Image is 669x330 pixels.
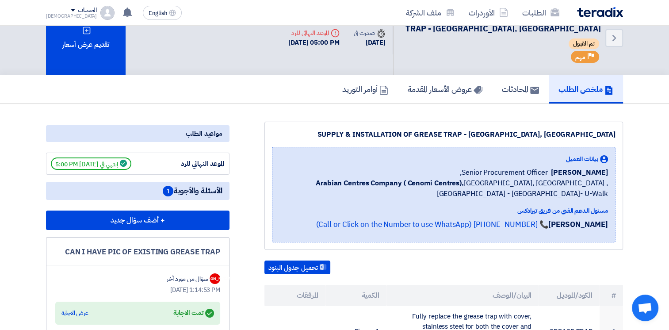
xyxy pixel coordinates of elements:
[316,219,548,230] a: 📞 [PHONE_NUMBER] (Call or Click on the Number to use WhatsApp)
[264,285,325,306] th: المرفقات
[279,178,608,199] span: [GEOGRAPHIC_DATA], [GEOGRAPHIC_DATA] ,[GEOGRAPHIC_DATA] - [GEOGRAPHIC_DATA]- U-Walk
[354,38,386,48] div: [DATE]
[316,178,464,188] b: Arabian Centres Company ( Cenomi Centres),
[549,75,623,104] a: ملخص الطلب
[167,274,208,284] div: سؤال من مورد آخر
[288,28,340,38] div: الموعد النهائي للرد
[51,157,131,170] span: إنتهي في [DATE] 5:00 PM
[342,84,388,94] h5: أوامر التوريد
[279,206,608,215] div: مسئول الدعم الفني من فريق تيرادكس
[354,28,386,38] div: صدرت في
[551,167,608,178] span: [PERSON_NAME]
[600,285,623,306] th: #
[386,285,539,306] th: البيان/الوصف
[173,307,214,319] div: تمت الاجابة
[325,285,386,306] th: الكمية
[404,11,601,34] h5: SUPPLY & INSTALLATION OF GREASE TRAP - MAKKHA MALL, MAKKAH
[632,295,658,321] a: Open chat
[558,84,613,94] h5: ملخص الطلب
[100,6,115,20] img: profile_test.png
[577,7,623,17] img: Teradix logo
[46,0,126,75] div: تقديم عرض أسعار
[515,2,566,23] a: الطلبات
[492,75,549,104] a: المحادثات
[539,285,600,306] th: الكود/الموديل
[46,125,229,142] div: مواعيد الطلب
[272,129,615,140] div: SUPPLY & INSTALLATION OF GREASE TRAP - [GEOGRAPHIC_DATA], [GEOGRAPHIC_DATA]
[210,273,220,284] div: [PERSON_NAME]
[398,75,492,104] a: عروض الأسعار المقدمة
[460,167,547,178] span: Senior Procurement Officer,
[46,14,97,19] div: [DEMOGRAPHIC_DATA]
[55,246,220,258] div: CAN I HAVE PIC OF EXISTING GREASE TRAP
[399,2,462,23] a: ملف الشركة
[163,185,222,196] span: الأسئلة والأجوبة
[575,53,585,61] span: مهم
[158,159,225,169] div: الموعد النهائي للرد
[143,6,182,20] button: English
[502,84,539,94] h5: المحادثات
[163,186,173,196] span: 1
[78,7,97,14] div: الحساب
[46,211,229,230] button: + أضف سؤال جديد
[55,285,220,295] div: [DATE] 1:14:53 PM
[61,309,88,318] div: عرض الاجابة
[569,38,599,49] span: تم القبول
[264,261,330,275] button: تحميل جدول البنود
[548,219,608,230] strong: [PERSON_NAME]
[408,84,482,94] h5: عروض الأسعار المقدمة
[566,154,598,164] span: بيانات العميل
[288,38,340,48] div: [DATE] 05:00 PM
[462,2,515,23] a: الأوردرات
[333,75,398,104] a: أوامر التوريد
[149,10,167,16] span: English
